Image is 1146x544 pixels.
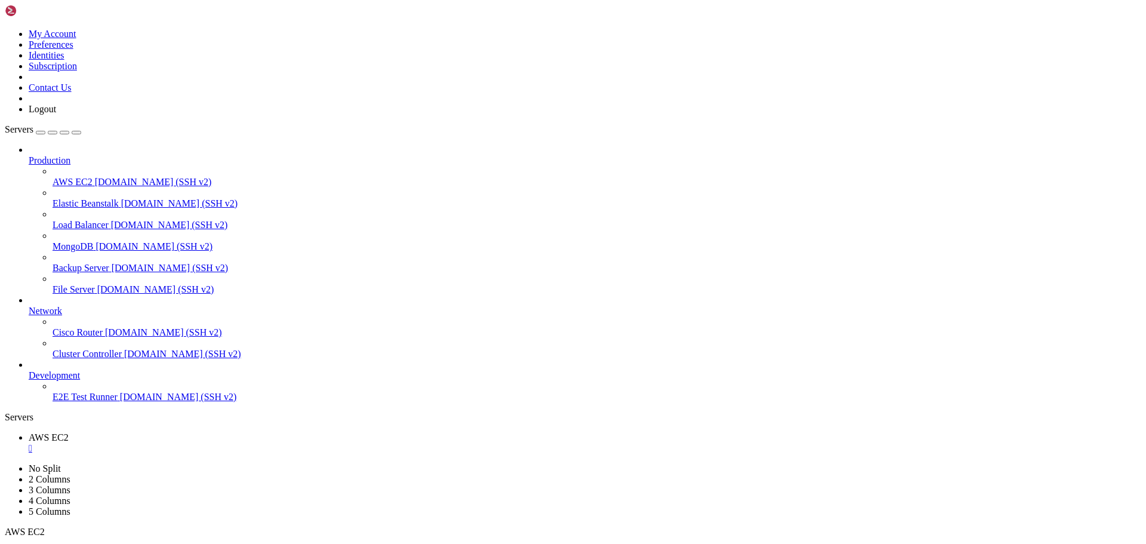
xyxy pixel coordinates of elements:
[53,392,1141,402] a: E2E Test Runner [DOMAIN_NAME] (SSH v2)
[53,177,93,187] span: AWS EC2
[53,241,93,251] span: MongoDB
[29,432,69,442] span: AWS EC2
[29,443,1141,454] a: 
[29,370,1141,381] a: Development
[95,241,212,251] span: [DOMAIN_NAME] (SSH v2)
[53,327,1141,338] a: Cisco Router [DOMAIN_NAME] (SSH v2)
[29,306,62,316] span: Network
[5,124,33,134] span: Servers
[29,145,1141,295] li: Production
[29,104,56,114] a: Logout
[53,284,1141,295] a: File Server [DOMAIN_NAME] (SSH v2)
[124,349,241,359] span: [DOMAIN_NAME] (SSH v2)
[29,306,1141,316] a: Network
[29,474,70,484] a: 2 Columns
[53,263,109,273] span: Backup Server
[120,392,237,402] span: [DOMAIN_NAME] (SSH v2)
[5,412,1141,423] div: Servers
[29,39,73,50] a: Preferences
[53,209,1141,230] li: Load Balancer [DOMAIN_NAME] (SSH v2)
[53,241,1141,252] a: MongoDB [DOMAIN_NAME] (SSH v2)
[29,82,72,93] a: Contact Us
[5,527,45,537] span: AWS EC2
[5,5,991,15] x-row: Connecting [DOMAIN_NAME]...
[29,61,77,71] a: Subscription
[29,485,70,495] a: 3 Columns
[53,349,1141,359] a: Cluster Controller [DOMAIN_NAME] (SSH v2)
[5,124,81,134] a: Servers
[53,188,1141,209] li: Elastic Beanstalk [DOMAIN_NAME] (SSH v2)
[29,463,61,474] a: No Split
[29,295,1141,359] li: Network
[53,198,1141,209] a: Elastic Beanstalk [DOMAIN_NAME] (SSH v2)
[53,220,1141,230] a: Load Balancer [DOMAIN_NAME] (SSH v2)
[53,263,1141,273] a: Backup Server [DOMAIN_NAME] (SSH v2)
[53,284,95,294] span: File Server
[53,316,1141,338] li: Cisco Router [DOMAIN_NAME] (SSH v2)
[121,198,238,208] span: [DOMAIN_NAME] (SSH v2)
[53,166,1141,188] li: AWS EC2 [DOMAIN_NAME] (SSH v2)
[29,29,76,39] a: My Account
[105,327,222,337] span: [DOMAIN_NAME] (SSH v2)
[53,230,1141,252] li: MongoDB [DOMAIN_NAME] (SSH v2)
[53,252,1141,273] li: Backup Server [DOMAIN_NAME] (SSH v2)
[29,506,70,517] a: 5 Columns
[111,220,228,230] span: [DOMAIN_NAME] (SSH v2)
[53,381,1141,402] li: E2E Test Runner [DOMAIN_NAME] (SSH v2)
[5,5,73,17] img: Shellngn
[53,349,122,359] span: Cluster Controller
[29,359,1141,402] li: Development
[97,284,214,294] span: [DOMAIN_NAME] (SSH v2)
[5,15,10,25] div: (0, 1)
[29,370,80,380] span: Development
[29,432,1141,454] a: AWS EC2
[53,273,1141,295] li: File Server [DOMAIN_NAME] (SSH v2)
[53,327,103,337] span: Cisco Router
[95,177,212,187] span: [DOMAIN_NAME] (SSH v2)
[53,220,109,230] span: Load Balancer
[53,177,1141,188] a: AWS EC2 [DOMAIN_NAME] (SSH v2)
[29,496,70,506] a: 4 Columns
[112,263,229,273] span: [DOMAIN_NAME] (SSH v2)
[53,392,118,402] span: E2E Test Runner
[53,338,1141,359] li: Cluster Controller [DOMAIN_NAME] (SSH v2)
[29,155,1141,166] a: Production
[29,155,70,165] span: Production
[29,50,64,60] a: Identities
[53,198,119,208] span: Elastic Beanstalk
